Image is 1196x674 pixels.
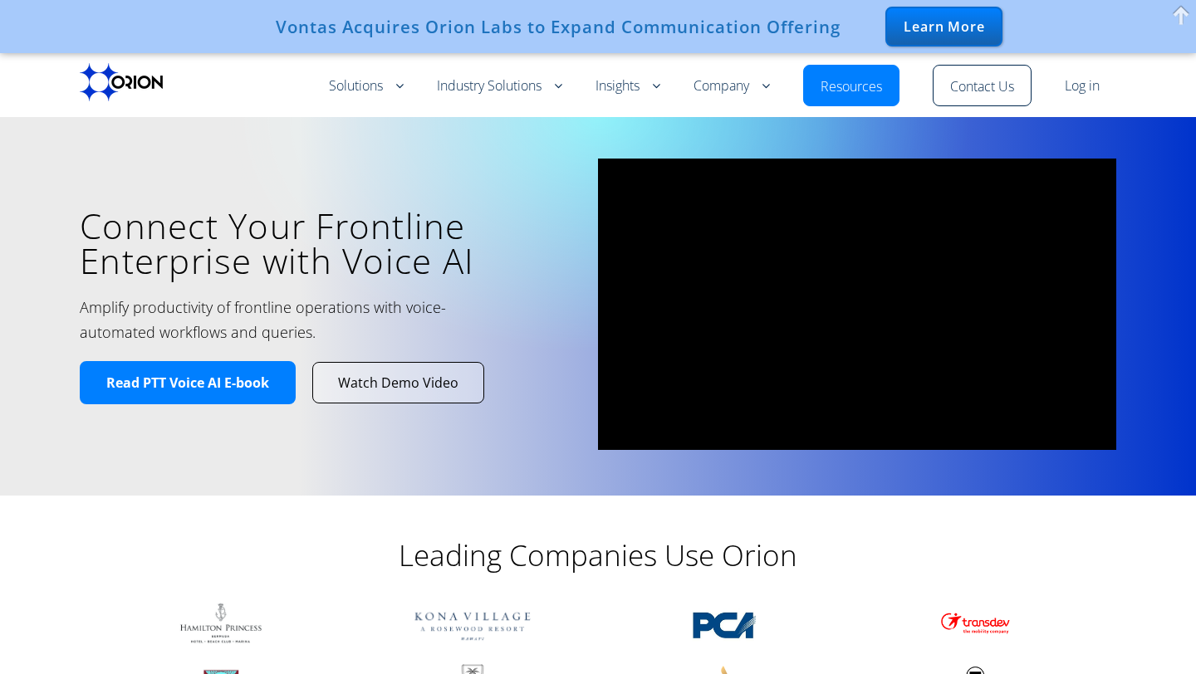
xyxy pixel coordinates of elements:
[80,361,296,405] a: Read PTT Voice AI E-book
[80,208,573,278] h1: Connect Your Frontline Enterprise with Voice AI
[1113,594,1196,674] iframe: Chat Widget
[694,76,770,96] a: Company
[80,295,515,344] h2: Amplify productivity of frontline operations with voice-automated workflows and queries.
[598,159,1116,450] iframe: vimeo Video Player
[80,63,163,101] img: Orion labs Black logo
[885,7,1002,46] div: Learn More
[950,77,1014,97] a: Contact Us
[329,76,404,96] a: Solutions
[106,374,269,392] span: Read PTT Voice AI E-book
[338,374,458,392] span: Watch Demo Video
[266,537,930,574] h2: Leading Companies Use Orion
[821,77,882,97] a: Resources
[313,363,483,403] a: Watch Demo Video
[437,76,562,96] a: Industry Solutions
[596,76,660,96] a: Insights
[1065,76,1100,96] a: Log in
[276,17,841,37] div: Vontas Acquires Orion Labs to Expand Communication Offering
